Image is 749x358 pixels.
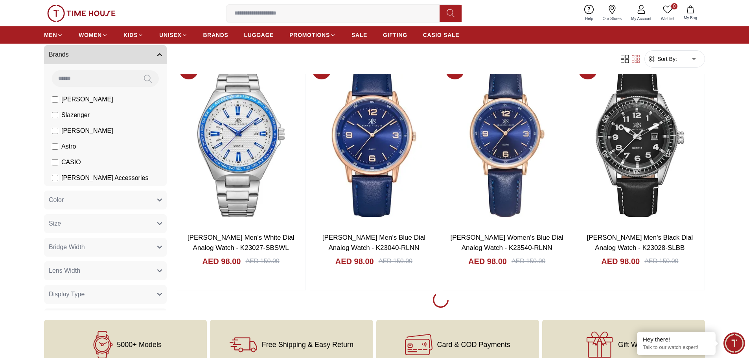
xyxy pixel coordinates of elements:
span: 5000+ Models [117,341,162,349]
span: My Account [628,16,655,22]
input: Astro [52,143,58,150]
span: Color [49,195,64,205]
button: Display Type [44,285,167,304]
span: KIDS [123,31,138,39]
span: GIFTING [383,31,407,39]
a: Our Stores [598,3,626,23]
button: Sort By: [648,55,677,63]
input: Slazenger [52,112,58,118]
span: [PERSON_NAME] Accessories [61,173,148,183]
a: UNISEX [159,28,187,42]
a: MEN [44,28,63,42]
span: My Bag [681,15,700,21]
input: CASIO [52,159,58,165]
button: Lens Width [44,261,167,280]
span: SALE [351,31,367,39]
a: SALE [351,28,367,42]
span: [PERSON_NAME] [61,95,113,104]
a: [PERSON_NAME] Men's Blue Dial Analog Watch - K23040-RLNN [322,234,425,252]
span: Free Shipping & Easy Return [262,341,353,349]
span: Card & COD Payments [437,341,510,349]
button: Bridge Width [44,238,167,257]
span: Astro [61,142,76,151]
span: 0 [671,3,677,9]
h4: AED 98.00 [468,256,507,267]
span: Size [49,219,61,228]
img: ... [47,5,116,22]
img: Kenneth Scott Men's Black Dial Analog Watch - K23028-SLBB [575,57,705,226]
span: CASIO [61,158,81,167]
span: BRANDS [203,31,228,39]
span: MEN [44,31,57,39]
a: BRANDS [203,28,228,42]
span: Slazenger [61,110,90,120]
span: Our Stores [600,16,625,22]
h4: AED 98.00 [335,256,374,267]
span: Sort By: [656,55,677,63]
span: Help [582,16,596,22]
a: WOMEN [79,28,108,42]
a: Help [580,3,598,23]
h4: AED 98.00 [601,256,640,267]
input: [PERSON_NAME] Accessories [52,175,58,181]
div: Chat Widget [723,332,745,354]
span: Wishlist [658,16,677,22]
input: [PERSON_NAME] [52,96,58,103]
a: GIFTING [383,28,407,42]
span: WOMEN [79,31,102,39]
button: Brands [44,45,167,64]
span: UNISEX [159,31,181,39]
a: LUGGAGE [244,28,274,42]
div: AED 150.00 [379,257,412,266]
a: CASIO SALE [423,28,460,42]
span: Lens Width [49,266,80,275]
input: [PERSON_NAME] [52,128,58,134]
img: Kenneth Scott Men's White Dial Analog Watch - K23027-SBSWL [176,57,305,226]
span: Bridge Width [49,242,85,252]
img: Kenneth Scott Men's Blue Dial Analog Watch - K23040-RLNN [309,57,438,226]
a: 0Wishlist [656,3,679,23]
div: AED 150.00 [512,257,545,266]
div: AED 150.00 [245,257,279,266]
span: CASIO SALE [423,31,460,39]
span: LUGGAGE [244,31,274,39]
div: AED 150.00 [644,257,678,266]
button: Dial Color [44,308,167,327]
button: My Bag [679,4,702,22]
a: PROMOTIONS [289,28,336,42]
button: Color [44,191,167,209]
img: Kenneth Scott Women's Blue Dial Analog Watch - K23540-RLNN [442,57,572,226]
span: Brands [49,50,69,59]
a: KIDS [123,28,144,42]
h4: AED 98.00 [202,256,241,267]
span: [PERSON_NAME] [61,126,113,136]
a: [PERSON_NAME] Men's White Dial Analog Watch - K23027-SBSWL [188,234,294,252]
span: PROMOTIONS [289,31,330,39]
button: Size [44,214,167,233]
a: [PERSON_NAME] Women's Blue Dial Analog Watch - K23540-RLNN [450,234,563,252]
span: Display Type [49,290,85,299]
span: Gift Wrapping [618,341,661,349]
div: Hey there! [643,336,710,343]
a: [PERSON_NAME] Men's Black Dial Analog Watch - K23028-SLBB [587,234,693,252]
p: Talk to our watch expert! [643,344,710,351]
